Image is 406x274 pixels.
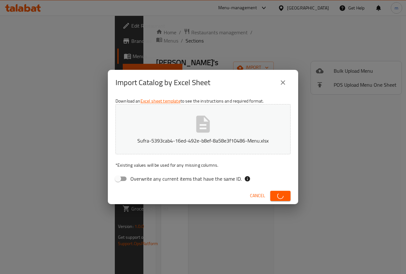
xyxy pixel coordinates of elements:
h2: Import Catalog by Excel Sheet [115,77,210,88]
div: Download an to see the instructions and required format. [108,95,298,187]
span: Cancel [250,192,265,200]
button: Cancel [247,190,268,202]
span: Overwrite any current items that have the same ID. [130,175,242,183]
svg: If the overwrite option isn't selected, then the items that match an existing ID will be ignored ... [244,176,251,182]
button: close [275,75,291,90]
p: Sufra-5393cab4-16ed-492e-b8ef-8a58e3f10486-Menu.xlsx [125,137,281,144]
p: Existing values will be used for any missing columns. [115,162,291,168]
button: Sufra-5393cab4-16ed-492e-b8ef-8a58e3f10486-Menu.xlsx [115,104,291,154]
a: Excel sheet template [141,97,180,105]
